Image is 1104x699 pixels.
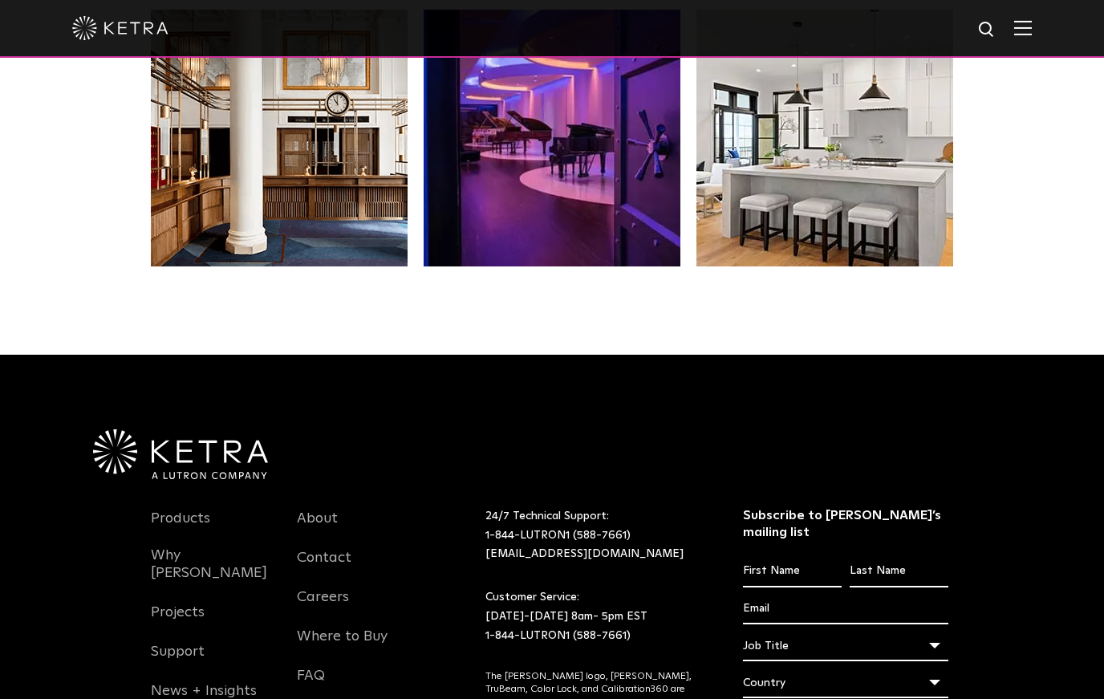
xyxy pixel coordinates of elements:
[151,547,273,601] a: Why [PERSON_NAME]
[485,530,631,541] a: 1-844-LUTRON1 (588-7661)
[151,643,205,680] a: Support
[743,507,949,541] h3: Subscribe to [PERSON_NAME]’s mailing list
[297,510,338,547] a: About
[1014,20,1032,35] img: Hamburger%20Nav.svg
[743,556,842,587] input: First Name
[485,630,631,641] a: 1-844-LUTRON1 (588-7661)
[743,594,949,624] input: Email
[72,16,168,40] img: ketra-logo-2019-white
[297,549,351,586] a: Contact
[850,556,948,587] input: Last Name
[977,20,997,40] img: search icon
[743,631,949,661] div: Job Title
[485,548,684,559] a: [EMAIL_ADDRESS][DOMAIN_NAME]
[743,668,949,698] div: Country
[93,429,268,479] img: Ketra-aLutronCo_White_RGB
[297,628,388,664] a: Where to Buy
[151,510,210,547] a: Products
[151,603,205,640] a: Projects
[485,507,703,564] p: 24/7 Technical Support:
[297,588,349,625] a: Careers
[485,588,703,645] p: Customer Service: [DATE]-[DATE] 8am- 5pm EST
